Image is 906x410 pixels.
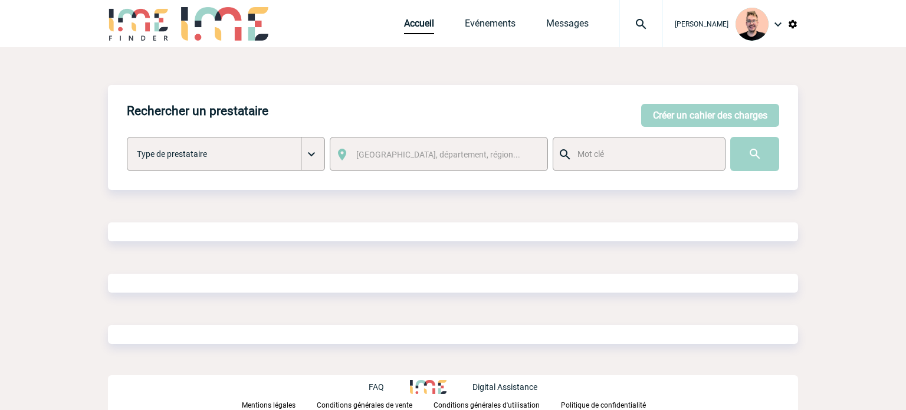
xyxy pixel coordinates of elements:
span: [GEOGRAPHIC_DATA], département, région... [356,150,520,159]
p: Conditions générales de vente [317,401,412,409]
a: Evénements [465,18,516,34]
h4: Rechercher un prestataire [127,104,268,118]
a: Accueil [404,18,434,34]
a: Conditions générales d'utilisation [434,399,561,410]
span: [PERSON_NAME] [675,20,728,28]
p: FAQ [369,382,384,392]
a: Politique de confidentialité [561,399,665,410]
input: Mot clé [575,146,714,162]
a: FAQ [369,381,410,392]
p: Mentions légales [242,401,296,409]
img: http://www.idealmeetingsevents.fr/ [410,380,447,394]
img: 129741-1.png [736,8,769,41]
img: IME-Finder [108,7,169,41]
p: Conditions générales d'utilisation [434,401,540,409]
a: Mentions légales [242,399,317,410]
input: Submit [730,137,779,171]
a: Messages [546,18,589,34]
a: Conditions générales de vente [317,399,434,410]
p: Digital Assistance [472,382,537,392]
p: Politique de confidentialité [561,401,646,409]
